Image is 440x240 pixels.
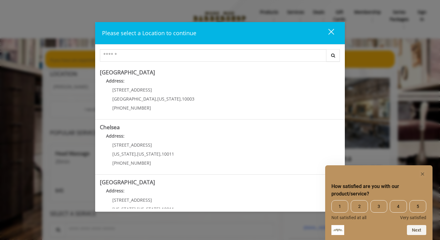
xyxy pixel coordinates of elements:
button: close dialog [317,27,338,40]
span: , [156,96,157,102]
span: , [181,96,182,102]
span: 5 [409,200,426,213]
b: Address: [106,188,125,194]
span: [GEOGRAPHIC_DATA] [112,96,156,102]
span: [US_STATE] [137,151,160,157]
b: Address: [106,133,125,139]
span: , [136,151,137,157]
div: Center Select [100,49,340,65]
i: Search button [330,53,337,58]
span: Please select a Location to continue [102,29,196,37]
span: , [136,206,137,212]
span: 1 [331,200,348,213]
span: 10011 [162,151,174,157]
span: [US_STATE] [157,96,181,102]
span: [US_STATE] [112,151,136,157]
span: , [160,151,162,157]
span: 10011 [162,206,174,212]
h2: How satisfied are you with our product/service? Select an option from 1 to 5, with 1 being Not sa... [331,183,426,198]
span: , [160,206,162,212]
span: [PHONE_NUMBER] [112,105,151,111]
b: [GEOGRAPHIC_DATA] [100,178,155,186]
span: [STREET_ADDRESS] [112,142,152,148]
span: 10003 [182,96,194,102]
span: [STREET_ADDRESS] [112,87,152,93]
span: 4 [390,200,407,213]
span: 3 [370,200,387,213]
span: [US_STATE] [112,206,136,212]
b: [GEOGRAPHIC_DATA] [100,68,155,76]
b: Address: [106,78,125,84]
span: Not satisfied at all [331,215,366,220]
div: How satisfied are you with our product/service? Select an option from 1 to 5, with 1 being Not sa... [331,170,426,235]
b: Chelsea [100,123,120,131]
span: [STREET_ADDRESS] [112,197,152,203]
span: 2 [351,200,368,213]
span: [US_STATE] [137,206,160,212]
div: How satisfied are you with our product/service? Select an option from 1 to 5, with 1 being Not sa... [331,200,426,220]
span: [PHONE_NUMBER] [112,160,151,166]
div: close dialog [321,28,334,38]
button: Next question [407,225,426,235]
button: Hide survey [419,170,426,178]
input: Search Center [100,49,326,62]
span: Very satisfied [400,215,426,220]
